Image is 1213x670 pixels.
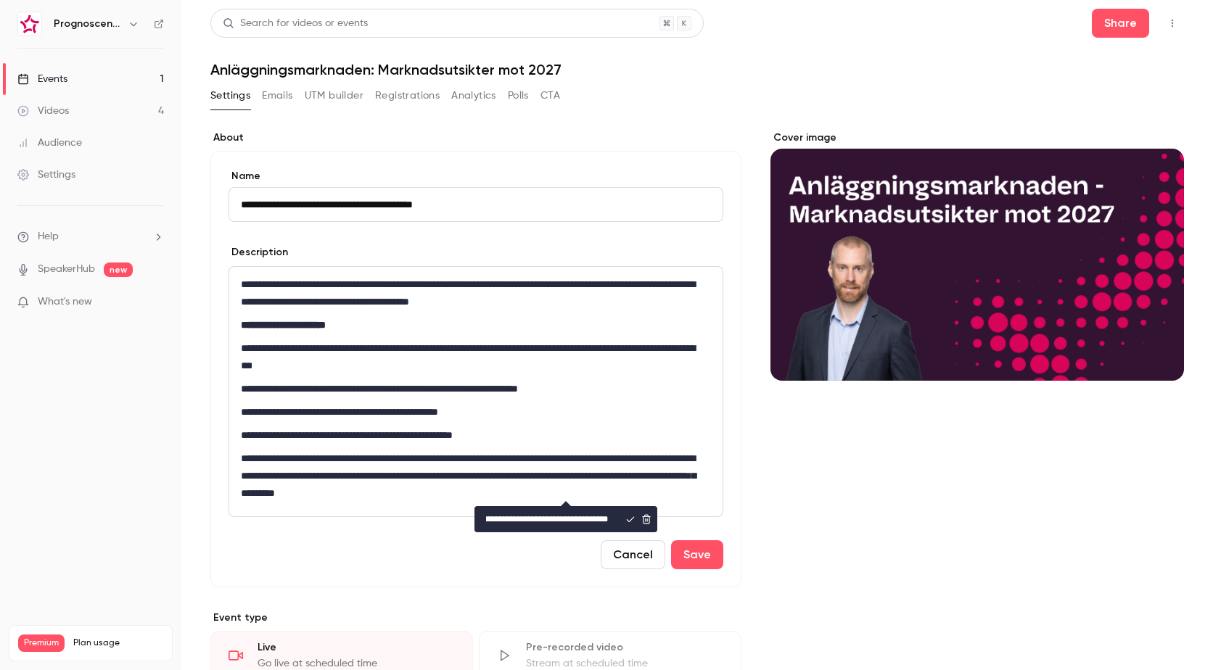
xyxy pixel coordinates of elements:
div: Pre-recorded video [526,640,723,655]
button: Analytics [451,84,496,107]
button: Cancel [601,540,665,569]
button: Polls [508,84,529,107]
iframe: Noticeable Trigger [147,296,164,309]
span: new [104,262,133,277]
button: Settings [210,84,250,107]
button: UTM builder [305,84,363,107]
div: Search for videos or events [223,16,368,31]
a: SpeakerHub [38,262,95,277]
span: Premium [18,634,65,652]
button: Save [671,540,723,569]
span: Help [38,229,59,244]
h6: Prognoscentret | Powered by Hubexo [54,17,122,31]
div: Live [258,640,455,655]
li: help-dropdown-opener [17,229,164,244]
button: Emails [262,84,292,107]
h1: Anläggningsmarknaden: Marknadsutsikter mot 2027 [210,61,1184,78]
label: Name [229,169,723,183]
label: Description [229,245,288,260]
p: Event type [210,611,741,625]
label: About [210,131,741,145]
div: editor [229,267,723,516]
div: Events [17,72,67,86]
label: Cover image [770,131,1184,145]
div: Settings [17,167,75,182]
button: Registrations [375,84,440,107]
div: Videos [17,104,69,118]
button: Share [1092,9,1149,38]
section: description [229,266,723,517]
div: Audience [17,136,82,150]
span: What's new [38,294,92,310]
span: Plan usage [73,637,163,649]
section: Cover image [770,131,1184,381]
img: Prognoscentret | Powered by Hubexo [18,12,41,36]
button: CTA [540,84,560,107]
